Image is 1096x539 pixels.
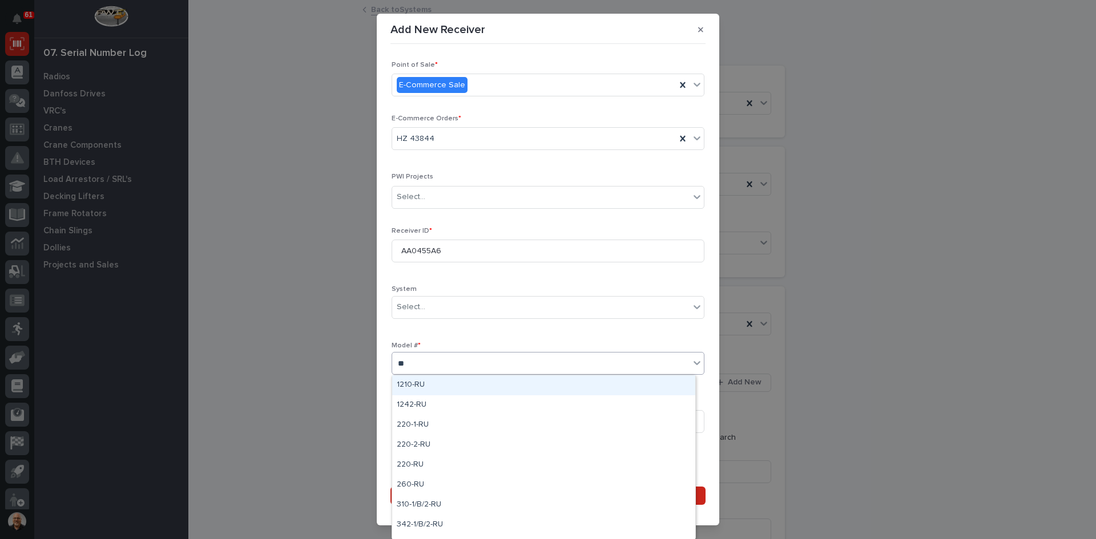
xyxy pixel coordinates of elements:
[392,495,695,515] div: 310-1/B/2-RU
[397,77,468,94] div: E-Commerce Sale
[392,286,417,293] span: System
[392,415,695,435] div: 220-1-RU
[392,62,438,68] span: Point of Sale
[392,115,461,122] span: E-Commerce Orders
[392,228,432,234] span: Receiver ID
[397,301,425,313] div: Select...
[392,435,695,455] div: 220-2-RU
[390,487,706,505] button: Save
[392,475,695,495] div: 260-RU
[392,395,695,415] div: 1242-RU
[392,342,421,349] span: Model #
[392,455,695,475] div: 220-RU
[392,515,695,535] div: 342-1/B/2-RU
[397,133,434,145] span: HZ 43844
[392,375,695,395] div: 1210-RU
[392,173,433,180] span: PWI Projects
[397,191,425,203] div: Select...
[390,23,485,37] p: Add New Receiver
